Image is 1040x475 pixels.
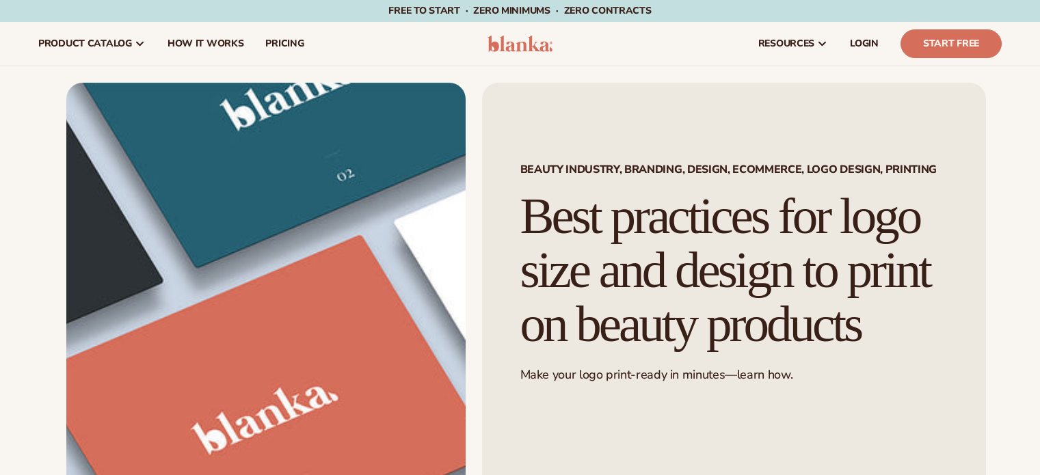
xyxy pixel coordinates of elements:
[388,4,651,17] span: Free to start · ZERO minimums · ZERO contracts
[254,22,315,66] a: pricing
[901,29,1002,58] a: Start Free
[168,38,244,49] span: How It Works
[520,189,948,351] h1: Best practices for logo size and design to print on beauty products
[520,367,948,383] p: Make your logo print-ready in minutes—learn how.
[38,38,132,49] span: product catalog
[265,38,304,49] span: pricing
[27,22,157,66] a: product catalog
[157,22,255,66] a: How It Works
[758,38,814,49] span: resources
[488,36,552,52] img: logo
[850,38,879,49] span: LOGIN
[520,164,948,175] span: BEAUTY INDUSTRY, BRANDING, DESIGN, ECOMMERCE, LOGO DESIGN, PRINTING
[839,22,890,66] a: LOGIN
[747,22,839,66] a: resources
